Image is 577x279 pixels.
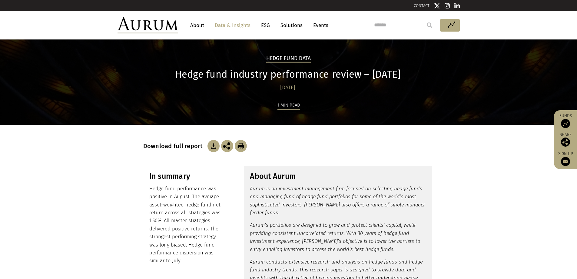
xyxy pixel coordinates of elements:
[561,157,570,166] img: Sign up to our newsletter
[258,20,273,31] a: ESG
[149,185,225,265] p: Hedge fund performance was positive in August. The average asset-weighted hedge fund net return a...
[277,20,306,31] a: Solutions
[434,3,440,9] img: Twitter icon
[143,83,433,92] div: [DATE]
[250,172,426,181] h3: About Aurum
[277,101,300,110] div: 1 min read
[561,138,570,147] img: Share this post
[557,151,574,166] a: Sign up
[118,17,178,33] img: Aurum
[561,119,570,128] img: Access Funds
[207,140,220,152] img: Download Article
[557,133,574,147] div: Share
[414,3,429,8] a: CONTACT
[235,140,247,152] img: Download Article
[250,222,420,252] em: Aurum’s portfolios are designed to grow and protect clients’ capital, while providing consistent ...
[187,20,207,31] a: About
[266,55,311,63] h2: Hedge Fund Data
[143,69,433,80] h1: Hedge fund industry performance review – [DATE]
[149,172,225,181] h3: In summary
[423,19,436,31] input: Submit
[221,140,233,152] img: Share this post
[310,20,328,31] a: Events
[557,113,574,128] a: Funds
[143,142,206,150] h3: Download full report
[454,3,460,9] img: Linkedin icon
[212,20,254,31] a: Data & Insights
[445,3,450,9] img: Instagram icon
[250,186,425,216] em: Aurum is an investment management firm focused on selecting hedge funds and managing fund of hedg...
